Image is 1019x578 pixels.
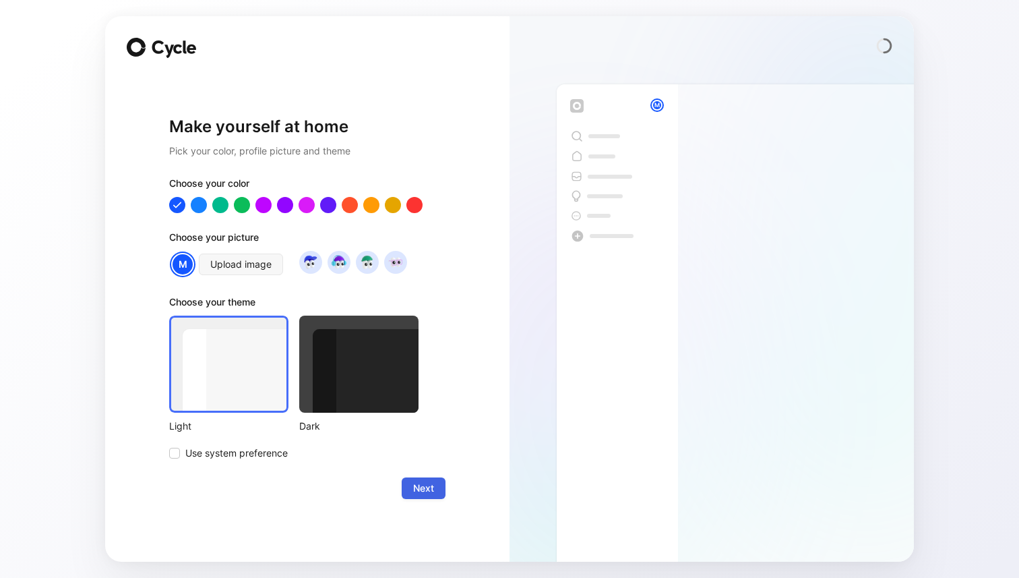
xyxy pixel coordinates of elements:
div: Choose your color [169,175,445,197]
div: M [171,253,194,276]
img: avatar [330,253,348,271]
span: Use system preference [185,445,288,461]
img: workspace-default-logo-wX5zAyuM.png [570,99,584,113]
span: Next [413,480,434,496]
div: Dark [299,418,419,434]
span: Upload image [210,256,272,272]
img: avatar [358,253,376,271]
button: Next [402,478,445,499]
div: Choose your picture [169,229,445,251]
h1: Make yourself at home [169,116,445,138]
button: Upload image [199,254,283,275]
h2: Pick your color, profile picture and theme [169,143,445,159]
div: Light [169,418,288,434]
div: M [652,100,662,111]
div: Choose your theme [169,294,419,316]
img: avatar [301,253,319,271]
img: avatar [386,253,404,271]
